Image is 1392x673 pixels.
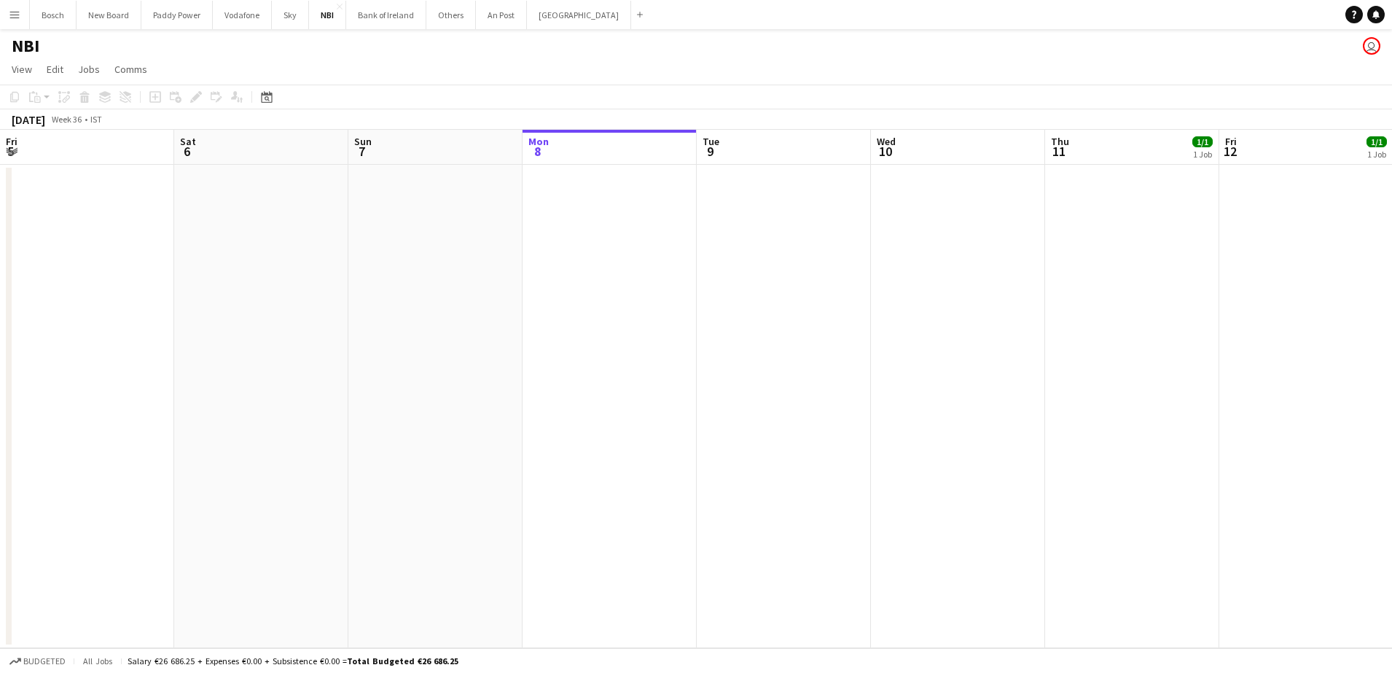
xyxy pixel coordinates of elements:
[700,143,719,160] span: 9
[72,60,106,79] a: Jobs
[114,63,147,76] span: Comms
[309,1,346,29] button: NBI
[1192,136,1213,147] span: 1/1
[703,135,719,148] span: Tue
[80,656,115,666] span: All jobs
[1367,149,1386,160] div: 1 Job
[77,1,141,29] button: New Board
[1363,37,1380,55] app-user-avatar: Katie Shovlin
[109,60,153,79] a: Comms
[180,135,196,148] span: Sat
[528,135,549,148] span: Mon
[875,143,896,160] span: 10
[346,1,426,29] button: Bank of Ireland
[7,653,68,669] button: Budgeted
[272,1,309,29] button: Sky
[354,135,372,148] span: Sun
[1366,136,1387,147] span: 1/1
[30,1,77,29] button: Bosch
[526,143,549,160] span: 8
[47,63,63,76] span: Edit
[90,114,102,125] div: IST
[426,1,476,29] button: Others
[476,1,527,29] button: An Post
[213,1,272,29] button: Vodafone
[178,143,196,160] span: 6
[41,60,69,79] a: Edit
[352,143,372,160] span: 7
[6,60,38,79] a: View
[1193,149,1212,160] div: 1 Job
[1225,135,1237,148] span: Fri
[1051,135,1069,148] span: Thu
[23,656,66,666] span: Budgeted
[1049,143,1069,160] span: 11
[1223,143,1237,160] span: 12
[4,143,17,160] span: 5
[6,135,17,148] span: Fri
[527,1,631,29] button: [GEOGRAPHIC_DATA]
[48,114,85,125] span: Week 36
[877,135,896,148] span: Wed
[12,112,45,127] div: [DATE]
[347,656,458,666] span: Total Budgeted €26 686.25
[128,656,458,666] div: Salary €26 686.25 + Expenses €0.00 + Subsistence €0.00 =
[12,35,39,57] h1: NBI
[141,1,213,29] button: Paddy Power
[12,63,32,76] span: View
[78,63,100,76] span: Jobs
